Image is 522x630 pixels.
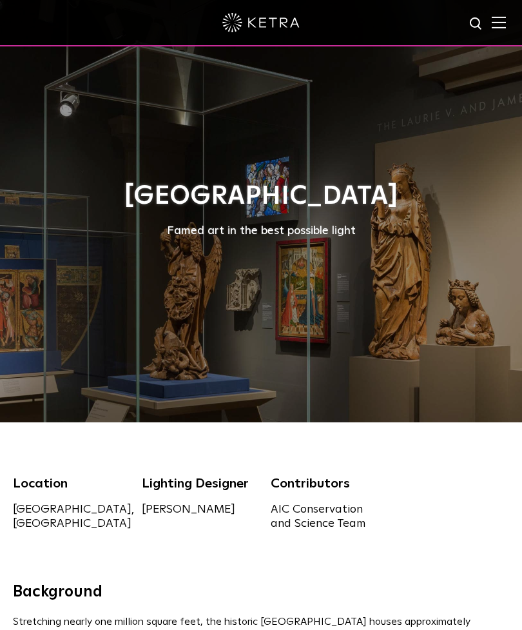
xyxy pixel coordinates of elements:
img: Hamburger%20Nav.svg [492,16,506,28]
img: ketra-logo-2019-white [222,13,300,32]
div: [PERSON_NAME] [142,502,251,517]
div: Location [13,474,122,493]
div: Lighting Designer [142,474,251,493]
div: Contributors [271,474,380,493]
div: Famed art in the best possible light [13,222,509,241]
div: AIC Conservation and Science Team [271,502,380,531]
h3: Background [13,582,509,602]
div: [GEOGRAPHIC_DATA], [GEOGRAPHIC_DATA] [13,502,122,531]
img: search icon [469,16,485,32]
h1: [GEOGRAPHIC_DATA] [13,182,509,210]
